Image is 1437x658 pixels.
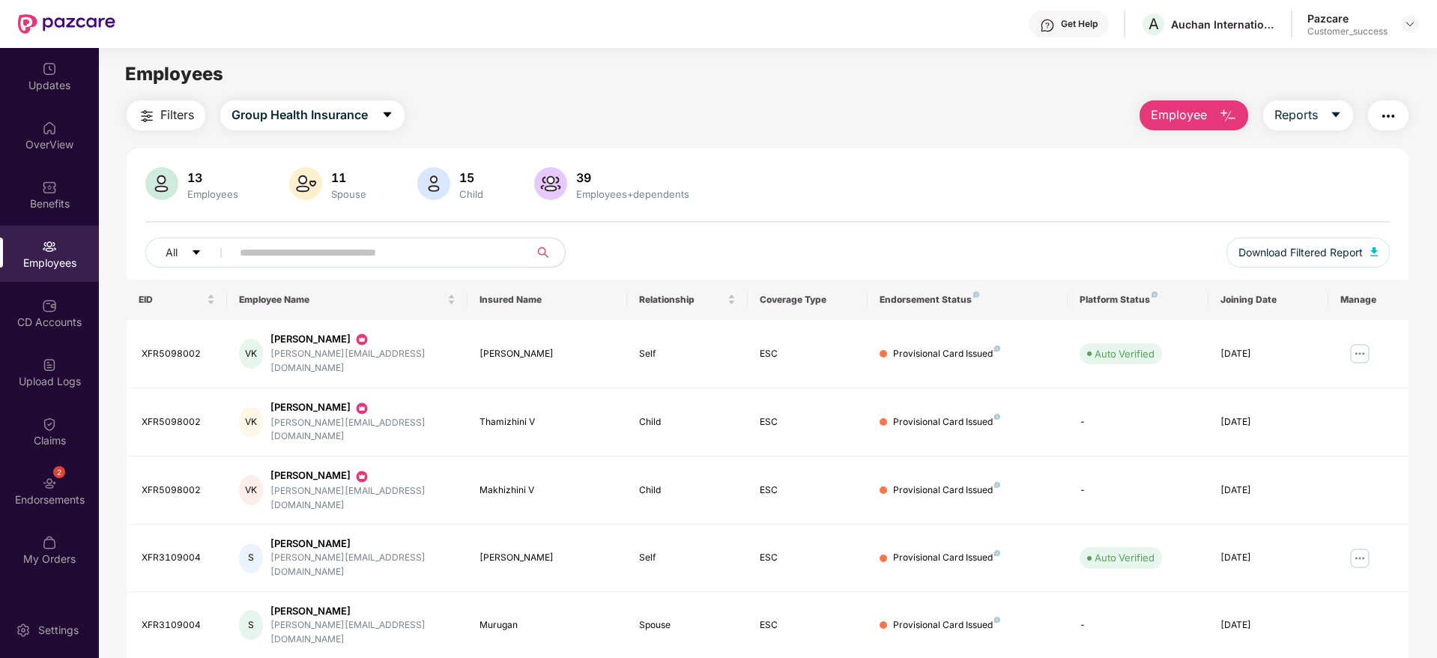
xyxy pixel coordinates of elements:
img: svg+xml;base64,PHN2ZyB4bWxucz0iaHR0cDovL3d3dy53My5vcmcvMjAwMC9zdmciIHhtbG5zOnhsaW5rPSJodHRwOi8vd3... [145,167,178,200]
div: Endorsement Status [880,294,1056,306]
div: XFR5098002 [142,347,215,361]
div: [PERSON_NAME] [270,400,456,415]
button: search [528,238,566,268]
img: svg+xml;base64,PHN2ZyB4bWxucz0iaHR0cDovL3d3dy53My5vcmcvMjAwMC9zdmciIHdpZHRoPSI4IiBoZWlnaHQ9IjgiIH... [1152,292,1158,298]
button: Download Filtered Report [1226,238,1390,268]
div: Provisional Card Issued [893,347,1000,361]
div: Provisional Card Issued [893,618,1000,633]
div: 2 [53,466,65,478]
img: svg+xml;base64,PHN2ZyB4bWxucz0iaHR0cDovL3d3dy53My5vcmcvMjAwMC9zdmciIHdpZHRoPSI4IiBoZWlnaHQ9IjgiIH... [973,292,979,298]
div: VK [239,475,263,505]
div: XFR5098002 [142,415,215,429]
div: [DATE] [1220,618,1316,633]
div: Customer_success [1307,25,1388,37]
img: svg+xml;base64,PHN2ZyBpZD0iQ0RfQWNjb3VudHMiIGRhdGEtbmFtZT0iQ0QgQWNjb3VudHMiIHhtbG5zPSJodHRwOi8vd3... [42,298,57,313]
div: XFR3109004 [142,618,215,633]
div: XFR5098002 [142,483,215,498]
img: svg+xml;base64,PHN2ZyBpZD0iQmVuZWZpdHMiIHhtbG5zPSJodHRwOi8vd3d3LnczLm9yZy8yMDAwL3N2ZyIgd2lkdGg9Ij... [42,180,57,195]
div: Spouse [328,188,369,200]
img: svg+xml;base64,PHN2ZyBpZD0iTXlfT3JkZXJzIiBkYXRhLW5hbWU9Ik15IE9yZGVycyIgeG1sbnM9Imh0dHA6Ly93d3cudz... [42,535,57,550]
th: Employee Name [227,280,468,320]
img: svg+xml;base64,PHN2ZyBpZD0iVXBsb2FkX0xvZ3MiIGRhdGEtbmFtZT0iVXBsb2FkIExvZ3MiIHhtbG5zPSJodHRwOi8vd3... [42,357,57,372]
div: [PERSON_NAME] [270,604,456,618]
div: [DATE] [1220,483,1316,498]
img: manageButton [1348,546,1372,570]
div: ESC [760,483,856,498]
div: Makhizhini V [479,483,616,498]
td: - [1068,388,1208,456]
div: Employees+dependents [573,188,692,200]
img: svg+xml;base64,PHN2ZyB4bWxucz0iaHR0cDovL3d3dy53My5vcmcvMjAwMC9zdmciIHdpZHRoPSI4IiBoZWlnaHQ9IjgiIH... [994,617,1000,623]
div: [PERSON_NAME][EMAIL_ADDRESS][DOMAIN_NAME] [270,416,456,444]
span: Group Health Insurance [232,106,368,124]
div: ESC [760,347,856,361]
div: ESC [760,415,856,429]
span: Reports [1274,106,1318,124]
div: Child [456,188,486,200]
div: Self [639,551,735,565]
span: caret-down [191,247,202,259]
img: svg+xml;base64,PHN2ZyB3aWR0aD0iMjAiIGhlaWdodD0iMjAiIHZpZXdCb3g9IjAgMCAyMCAyMCIgZmlsbD0ibm9uZSIgeG... [354,332,369,347]
div: 13 [184,170,241,185]
button: Reportscaret-down [1263,100,1353,130]
div: Thamizhini V [479,415,616,429]
img: svg+xml;base64,PHN2ZyB3aWR0aD0iMjAiIGhlaWdodD0iMjAiIHZpZXdCb3g9IjAgMCAyMCAyMCIgZmlsbD0ibm9uZSIgeG... [354,401,369,416]
div: VK [239,407,263,437]
div: [DATE] [1220,415,1316,429]
img: svg+xml;base64,PHN2ZyB3aWR0aD0iMjAiIGhlaWdodD0iMjAiIHZpZXdCb3g9IjAgMCAyMCAyMCIgZmlsbD0ibm9uZSIgeG... [354,469,369,484]
div: [PERSON_NAME] [270,332,456,347]
div: 39 [573,170,692,185]
img: svg+xml;base64,PHN2ZyB4bWxucz0iaHR0cDovL3d3dy53My5vcmcvMjAwMC9zdmciIHhtbG5zOnhsaW5rPSJodHRwOi8vd3... [1370,247,1378,256]
button: Filters [127,100,205,130]
span: A [1149,15,1159,33]
th: EID [127,280,227,320]
div: Child [639,483,735,498]
th: Manage [1328,280,1409,320]
div: S [239,610,263,640]
th: Relationship [627,280,747,320]
img: svg+xml;base64,PHN2ZyBpZD0iVXBkYXRlZCIgeG1sbnM9Imh0dHA6Ly93d3cudzMub3JnLzIwMDAvc3ZnIiB3aWR0aD0iMj... [42,61,57,76]
span: Download Filtered Report [1238,244,1363,261]
img: svg+xml;base64,PHN2ZyBpZD0iQ2xhaW0iIHhtbG5zPSJodHRwOi8vd3d3LnczLm9yZy8yMDAwL3N2ZyIgd2lkdGg9IjIwIi... [42,417,57,432]
div: Employees [184,188,241,200]
span: Employee Name [239,294,444,306]
img: svg+xml;base64,PHN2ZyB4bWxucz0iaHR0cDovL3d3dy53My5vcmcvMjAwMC9zdmciIHdpZHRoPSI4IiBoZWlnaHQ9IjgiIH... [994,345,1000,351]
div: [PERSON_NAME] [479,347,616,361]
div: Auto Verified [1095,346,1155,361]
th: Coverage Type [748,280,868,320]
div: [PERSON_NAME] [479,551,616,565]
img: svg+xml;base64,PHN2ZyBpZD0iRHJvcGRvd24tMzJ4MzIiIHhtbG5zPSJodHRwOi8vd3d3LnczLm9yZy8yMDAwL3N2ZyIgd2... [1404,18,1416,30]
img: svg+xml;base64,PHN2ZyBpZD0iRW5kb3JzZW1lbnRzIiB4bWxucz0iaHR0cDovL3d3dy53My5vcmcvMjAwMC9zdmciIHdpZH... [42,476,57,491]
th: Joining Date [1208,280,1328,320]
div: Platform Status [1080,294,1196,306]
div: Spouse [639,618,735,633]
div: Provisional Card Issued [893,415,1000,429]
img: svg+xml;base64,PHN2ZyBpZD0iSG9tZSIgeG1sbnM9Imh0dHA6Ly93d3cudzMub3JnLzIwMDAvc3ZnIiB3aWR0aD0iMjAiIG... [42,121,57,136]
img: svg+xml;base64,PHN2ZyBpZD0iRW1wbG95ZWVzIiB4bWxucz0iaHR0cDovL3d3dy53My5vcmcvMjAwMC9zdmciIHdpZHRoPS... [42,239,57,254]
span: caret-down [381,109,393,122]
span: Employees [125,63,223,85]
img: svg+xml;base64,PHN2ZyBpZD0iSGVscC0zMngzMiIgeG1sbnM9Imh0dHA6Ly93d3cudzMub3JnLzIwMDAvc3ZnIiB3aWR0aD... [1040,18,1055,33]
div: XFR3109004 [142,551,215,565]
div: Provisional Card Issued [893,551,1000,565]
div: [PERSON_NAME] [270,537,456,551]
img: svg+xml;base64,PHN2ZyB4bWxucz0iaHR0cDovL3d3dy53My5vcmcvMjAwMC9zdmciIHhtbG5zOnhsaW5rPSJodHRwOi8vd3... [534,167,567,200]
th: Insured Name [468,280,628,320]
div: [PERSON_NAME][EMAIL_ADDRESS][DOMAIN_NAME] [270,551,456,579]
div: ESC [760,551,856,565]
img: svg+xml;base64,PHN2ZyB4bWxucz0iaHR0cDovL3d3dy53My5vcmcvMjAwMC9zdmciIHhtbG5zOnhsaW5rPSJodHRwOi8vd3... [1219,107,1237,125]
div: [PERSON_NAME][EMAIL_ADDRESS][DOMAIN_NAME] [270,484,456,513]
img: svg+xml;base64,PHN2ZyBpZD0iU2V0dGluZy0yMHgyMCIgeG1sbnM9Imh0dHA6Ly93d3cudzMub3JnLzIwMDAvc3ZnIiB3aW... [16,623,31,638]
div: Auchan International [1171,17,1276,31]
div: Provisional Card Issued [893,483,1000,498]
img: New Pazcare Logo [18,14,115,34]
span: Filters [160,106,194,124]
span: All [166,244,178,261]
div: ESC [760,618,856,633]
button: Employee [1140,100,1248,130]
span: Relationship [639,294,724,306]
div: S [239,543,263,573]
img: svg+xml;base64,PHN2ZyB4bWxucz0iaHR0cDovL3d3dy53My5vcmcvMjAwMC9zdmciIHdpZHRoPSIyNCIgaGVpZ2h0PSIyNC... [1379,107,1397,125]
img: svg+xml;base64,PHN2ZyB4bWxucz0iaHR0cDovL3d3dy53My5vcmcvMjAwMC9zdmciIHhtbG5zOnhsaW5rPSJodHRwOi8vd3... [417,167,450,200]
div: Self [639,347,735,361]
